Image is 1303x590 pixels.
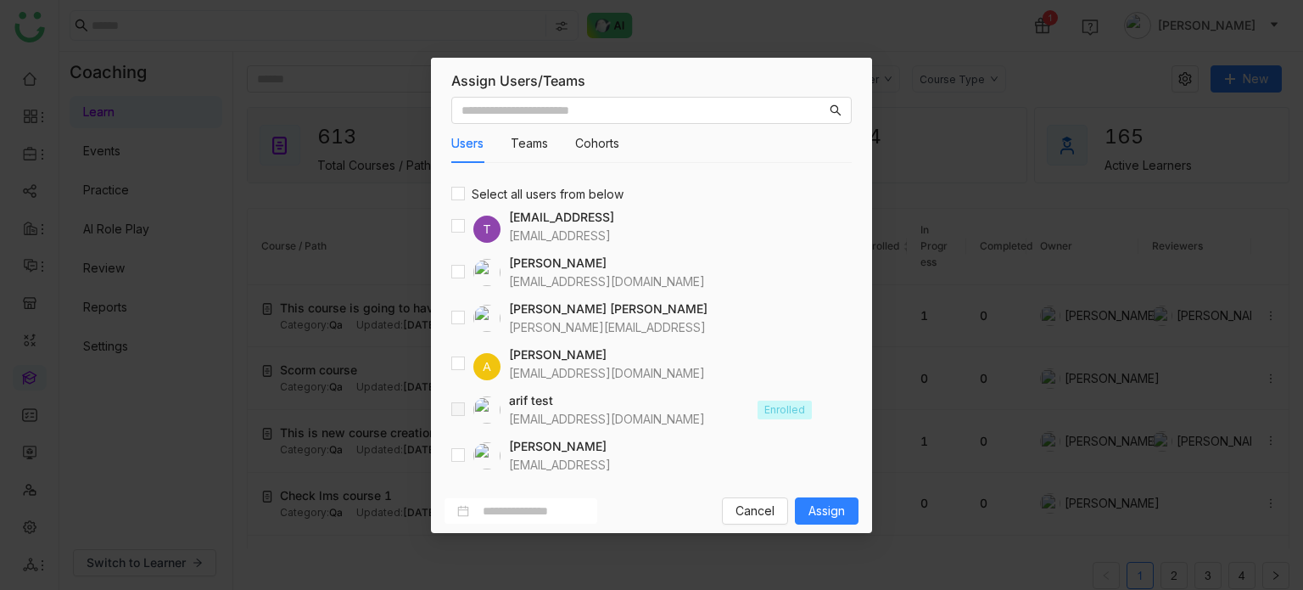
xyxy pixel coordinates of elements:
[509,227,614,245] div: [EMAIL_ADDRESS]
[473,305,501,332] img: 684a9b57de261c4b36a3d29f
[509,410,705,429] div: [EMAIL_ADDRESS][DOMAIN_NAME]
[735,502,775,520] span: Cancel
[473,259,501,286] img: 684fd8469a55a50394c15cc7
[758,401,812,419] div: Enrolled
[808,502,845,520] span: Assign
[509,273,705,291] div: [EMAIL_ADDRESS][DOMAIN_NAME]
[795,497,858,525] button: Assign
[473,396,501,424] img: 684abccfde261c4b36a4c026
[465,185,630,204] span: Select all users from below
[473,353,501,380] div: A
[575,134,619,153] button: Cohorts
[509,208,614,227] h4: [EMAIL_ADDRESS]
[509,346,705,364] h4: [PERSON_NAME]
[509,437,611,456] h4: [PERSON_NAME]
[473,442,501,469] img: 684a9aedde261c4b36a3ced9
[451,71,852,90] div: Assign Users/Teams
[509,300,707,318] h4: [PERSON_NAME] [PERSON_NAME]
[451,134,484,153] button: Users
[509,254,705,273] h4: [PERSON_NAME]
[509,456,611,475] div: [EMAIL_ADDRESS]
[722,497,788,525] button: Cancel
[511,134,548,153] button: Teams
[509,318,707,337] div: [PERSON_NAME][EMAIL_ADDRESS]
[509,391,705,410] h4: arif test
[509,364,705,383] div: [EMAIL_ADDRESS][DOMAIN_NAME]
[473,216,501,243] div: T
